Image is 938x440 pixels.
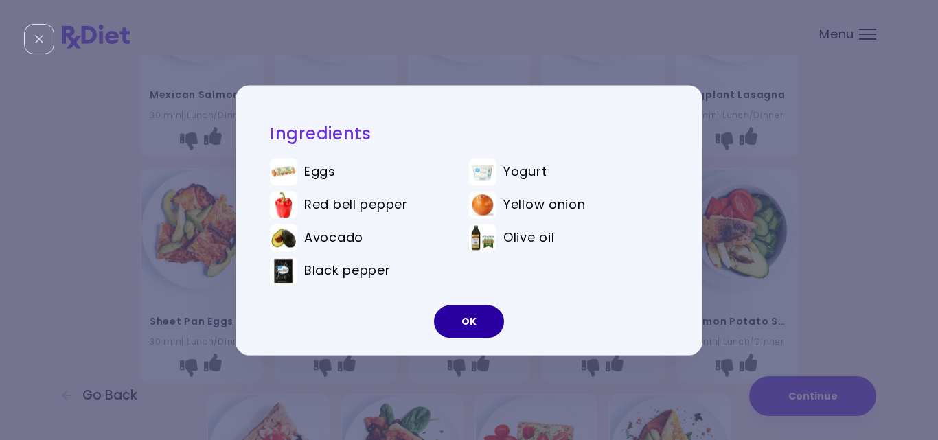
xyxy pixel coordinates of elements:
[434,305,504,338] button: OK
[304,197,408,212] span: Red bell pepper
[24,24,54,54] div: Close
[304,164,336,179] span: Eggs
[503,164,547,179] span: Yogurt
[503,197,586,212] span: Yellow onion
[270,123,668,144] h2: Ingredients
[503,230,554,245] span: Olive oil
[304,263,391,278] span: Black pepper
[304,230,363,245] span: Avocado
